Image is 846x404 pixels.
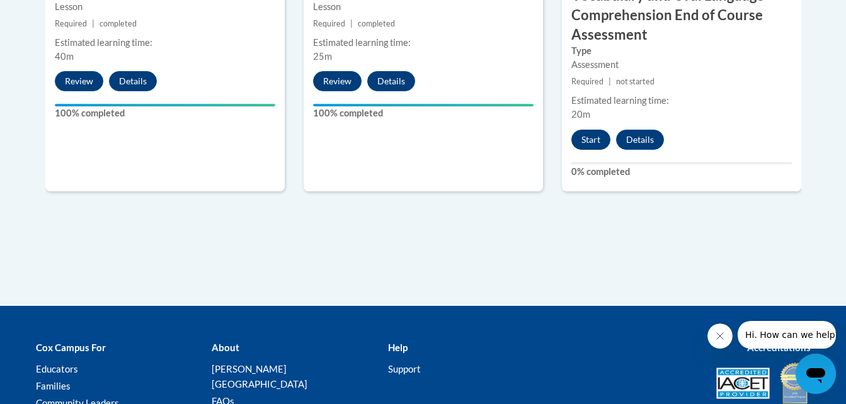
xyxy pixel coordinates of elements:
iframe: Message from company [738,321,836,349]
b: Accreditations [747,342,811,353]
span: 40m [55,51,74,62]
b: About [212,342,239,353]
span: Required [313,19,345,28]
b: Cox Campus For [36,342,106,353]
a: [PERSON_NAME][GEOGRAPHIC_DATA] [212,363,307,390]
label: 100% completed [55,106,275,120]
div: Your progress [313,104,534,106]
span: | [609,77,611,86]
a: Families [36,380,71,391]
span: Required [571,77,603,86]
div: Estimated learning time: [55,36,275,50]
button: Details [616,130,664,150]
b: Help [388,342,408,353]
iframe: Button to launch messaging window [796,354,836,394]
button: Review [55,71,103,91]
span: | [350,19,353,28]
div: Your progress [55,104,275,106]
span: Required [55,19,87,28]
button: Details [109,71,157,91]
div: Estimated learning time: [571,94,792,108]
div: Estimated learning time: [313,36,534,50]
span: not started [616,77,655,86]
iframe: Close message [707,323,733,349]
button: Details [367,71,415,91]
span: completed [358,19,395,28]
span: 20m [571,109,590,120]
img: Accredited IACET® Provider [716,368,770,399]
span: Hi. How can we help? [8,9,102,19]
span: 25m [313,51,332,62]
label: Type [571,44,792,58]
button: Start [571,130,610,150]
span: completed [100,19,137,28]
label: 100% completed [313,106,534,120]
a: Support [388,363,421,374]
a: Educators [36,363,78,374]
div: Assessment [571,58,792,72]
label: 0% completed [571,165,792,179]
button: Review [313,71,362,91]
span: | [92,19,94,28]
